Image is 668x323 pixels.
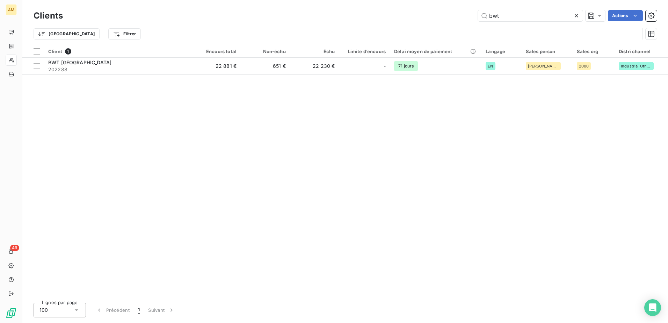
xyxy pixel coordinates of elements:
[394,49,477,54] div: Délai moyen de paiement
[608,10,643,21] button: Actions
[290,58,339,74] td: 22 230 €
[48,59,111,65] span: BWT [GEOGRAPHIC_DATA]
[488,64,493,68] span: EN
[65,48,71,55] span: 1
[577,49,610,54] div: Sales org
[245,49,286,54] div: Non-échu
[528,64,559,68] span: [PERSON_NAME]
[644,299,661,316] div: Open Intercom Messenger
[138,307,140,314] span: 1
[108,28,140,40] button: Filtrer
[478,10,583,21] input: Rechercher
[134,303,144,317] button: 1
[343,49,386,54] div: Limite d’encours
[619,49,664,54] div: Distri channel
[394,61,418,71] span: 71 jours
[526,49,568,54] div: Sales person
[294,49,335,54] div: Échu
[6,4,17,15] div: AM
[384,63,386,70] span: -
[34,9,63,22] h3: Clients
[6,308,17,319] img: Logo LeanPay
[48,66,187,73] span: 202288
[486,49,517,54] div: Langage
[579,64,589,68] span: 2000
[92,303,134,317] button: Précédent
[34,28,100,40] button: [GEOGRAPHIC_DATA]
[621,64,652,68] span: Industrial Others
[39,307,48,314] span: 100
[191,58,241,74] td: 22 881 €
[196,49,237,54] div: Encours total
[241,58,290,74] td: 651 €
[48,49,62,54] span: Client
[10,245,19,251] span: 49
[144,303,179,317] button: Suivant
